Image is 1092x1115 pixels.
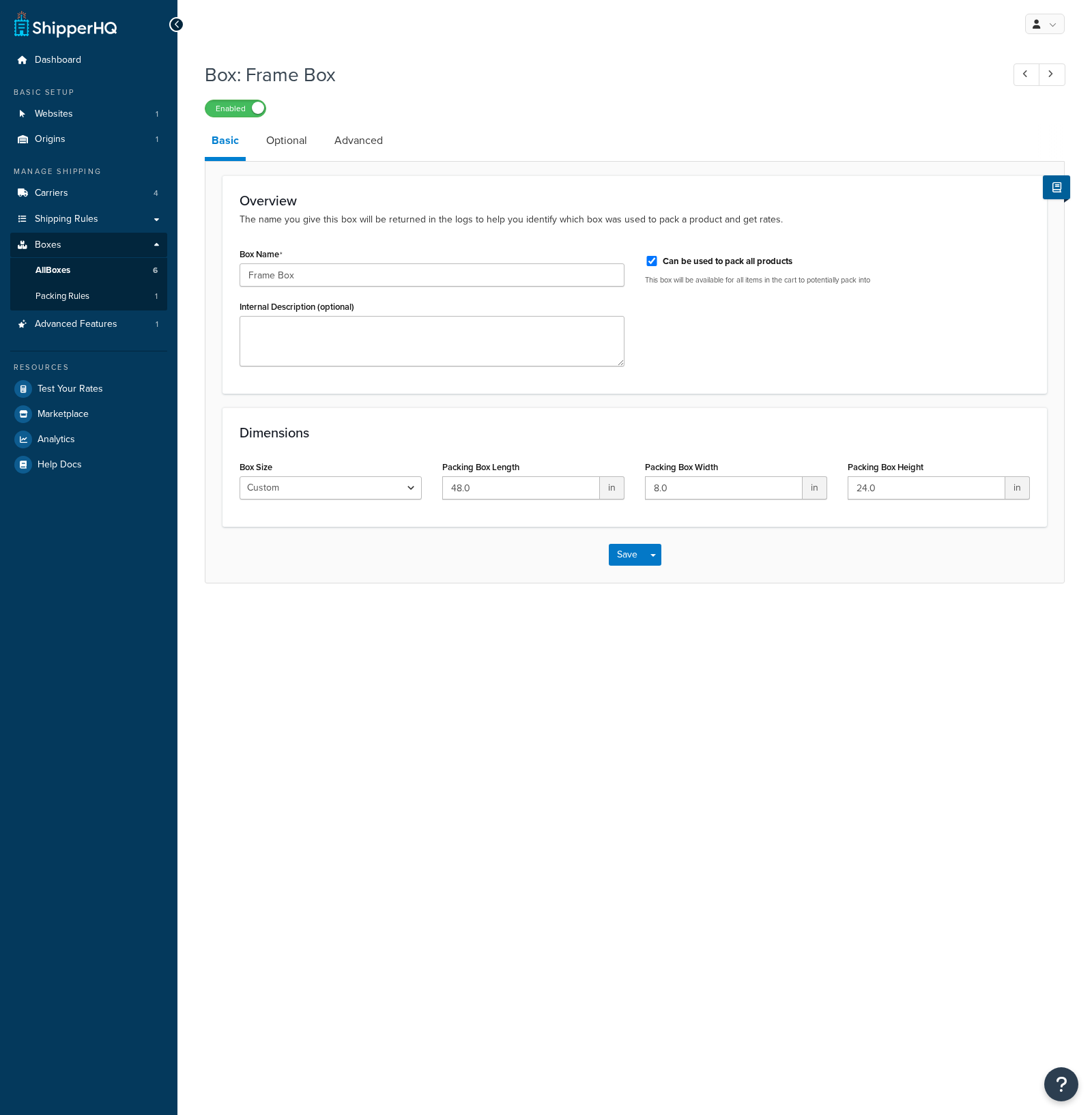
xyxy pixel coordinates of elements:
a: Shipping Rules [10,207,167,232]
a: Basic [205,124,246,161]
a: Origins1 [10,127,167,152]
span: Carriers [35,188,68,199]
a: Dashboard [10,48,167,73]
span: in [600,476,624,499]
a: Websites1 [10,102,167,127]
span: Advanced Features [35,319,117,330]
a: Carriers4 [10,181,167,206]
span: Marketplace [38,409,89,420]
label: Box Size [240,462,272,472]
span: 1 [156,319,158,330]
button: Open Resource Center [1044,1067,1078,1101]
label: Packing Box Width [645,462,718,472]
h3: Dimensions [240,425,1030,440]
a: Optional [259,124,314,157]
a: Test Your Rates [10,377,167,401]
a: Marketplace [10,402,167,426]
span: Packing Rules [35,291,89,302]
span: Shipping Rules [35,214,98,225]
li: Boxes [10,233,167,310]
label: Box Name [240,249,283,260]
span: All Boxes [35,265,70,276]
label: Packing Box Height [848,462,923,472]
label: Can be used to pack all products [663,255,792,267]
span: Help Docs [38,459,82,471]
a: Boxes [10,233,167,258]
h1: Box: Frame Box [205,61,988,88]
p: This box will be available for all items in the cart to potentially pack into [645,275,1030,285]
a: Help Docs [10,452,167,477]
div: Basic Setup [10,87,167,98]
span: 6 [153,265,158,276]
li: Packing Rules [10,284,167,309]
span: 1 [156,134,158,145]
span: Analytics [38,434,75,446]
span: 4 [154,188,158,199]
a: Packing Rules1 [10,284,167,309]
button: Show Help Docs [1043,175,1070,199]
span: Dashboard [35,55,81,66]
span: in [803,476,827,499]
label: Packing Box Length [442,462,519,472]
a: Advanced [328,124,390,157]
span: Boxes [35,240,61,251]
li: Origins [10,127,167,152]
a: Previous Record [1014,63,1040,86]
span: Test Your Rates [38,383,103,395]
p: The name you give this box will be returned in the logs to help you identify which box was used t... [240,212,1030,227]
span: in [1005,476,1030,499]
label: Internal Description (optional) [240,302,354,312]
span: Websites [35,108,73,120]
a: AllBoxes6 [10,258,167,283]
a: Advanced Features1 [10,312,167,337]
li: Advanced Features [10,312,167,337]
a: Analytics [10,427,167,452]
div: Manage Shipping [10,166,167,177]
a: Next Record [1039,63,1065,86]
li: Carriers [10,181,167,206]
h3: Overview [240,193,1030,208]
span: 1 [155,291,158,302]
button: Save [609,544,646,566]
div: Resources [10,362,167,373]
label: Enabled [205,100,265,117]
span: Origins [35,134,66,145]
span: 1 [156,108,158,120]
li: Websites [10,102,167,127]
